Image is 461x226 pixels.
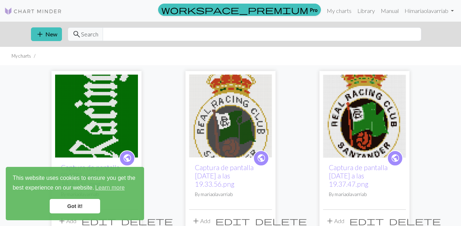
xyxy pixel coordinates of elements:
[55,75,138,158] img: Captura de pantalla 2025-06-16 a las 18.42.15.png
[12,53,31,59] li: My charts
[4,7,62,15] img: Logo
[158,4,321,16] a: Pro
[81,217,116,225] i: Edit
[215,216,250,226] span: edit
[31,27,62,41] button: New
[255,216,307,226] span: delete
[402,4,457,18] a: Himariaolavarriab
[195,191,266,198] p: By mariaolavarriab
[323,112,406,119] a: Captura de pantalla 2025-06-12 a las 19.37.47.png
[329,191,400,198] p: By mariaolavarriab
[61,163,120,188] a: Captura de pantalla [DATE] a las 18.42.15.png
[189,112,272,119] a: Captura de pantalla 2025-06-15 a las 19.33.56.png
[195,163,254,188] a: Captura de pantalla [DATE] a las 19.33.56.png
[94,182,126,193] a: learn more about cookies
[257,151,266,165] i: public
[13,174,137,193] span: This website uses cookies to ensure you get the best experience on our website.
[354,4,378,18] a: Library
[349,217,384,225] i: Edit
[189,75,272,158] img: Captura de pantalla 2025-06-15 a las 19.33.56.png
[55,112,138,119] a: Captura de pantalla 2025-06-16 a las 18.42.15.png
[257,152,266,164] span: public
[123,152,132,164] span: public
[81,30,98,39] span: Search
[253,150,269,166] a: public
[6,167,144,220] div: cookieconsent
[119,150,135,166] a: public
[329,163,388,188] a: Captura de pantalla [DATE] a las 19.37.47.png
[81,216,116,226] span: edit
[192,216,200,226] span: add
[324,4,354,18] a: My charts
[391,152,400,164] span: public
[389,216,441,226] span: delete
[391,151,400,165] i: public
[36,29,44,39] span: add
[50,199,100,213] a: dismiss cookie message
[215,217,250,225] i: Edit
[326,216,334,226] span: add
[123,151,132,165] i: public
[121,216,173,226] span: delete
[349,216,384,226] span: edit
[72,29,81,39] span: search
[323,75,406,158] img: Captura de pantalla 2025-06-12 a las 19.37.47.png
[387,150,403,166] a: public
[378,4,402,18] a: Manual
[58,216,66,226] span: add
[161,5,308,15] span: workspace_premium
